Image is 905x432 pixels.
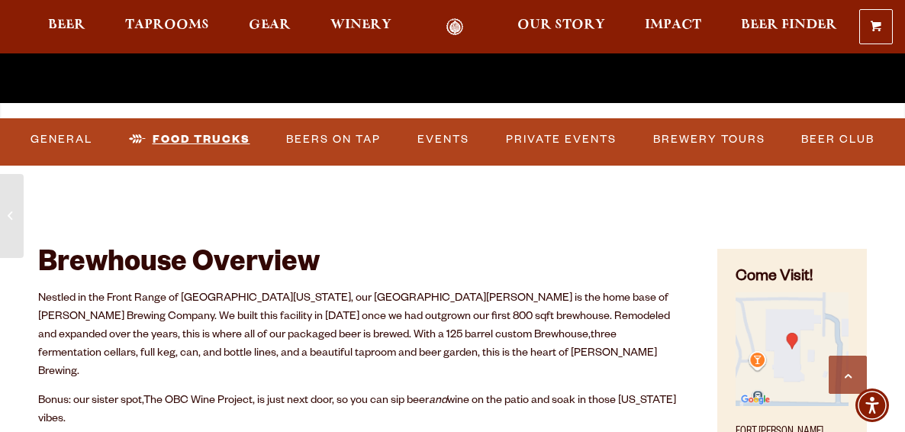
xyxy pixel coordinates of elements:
[280,122,387,157] a: Beers on Tap
[48,19,85,31] span: Beer
[736,398,849,411] a: Find on Google Maps (opens in a new window)
[736,292,849,405] img: Small thumbnail of location on map
[38,249,679,282] h2: Brewhouse Overview
[517,19,605,31] span: Our Story
[38,330,657,379] span: three fermentation cellars, full keg, can, and bottle lines, and a beautiful taproom and beer gar...
[249,19,291,31] span: Gear
[330,19,391,31] span: Winery
[125,19,209,31] span: Taprooms
[411,122,475,157] a: Events
[320,18,401,36] a: Winery
[741,19,837,31] span: Beer Finder
[731,18,847,36] a: Beer Finder
[647,122,771,157] a: Brewery Tours
[115,18,219,36] a: Taprooms
[635,18,711,36] a: Impact
[500,122,623,157] a: Private Events
[645,19,701,31] span: Impact
[38,392,679,429] p: Bonus: our sister spot, , is just next door, so you can sip beer wine on the patio and soak in th...
[829,356,867,394] a: Scroll to top
[795,122,881,157] a: Beer Club
[38,18,95,36] a: Beer
[123,122,256,157] a: Food Trucks
[38,290,679,382] p: Nestled in the Front Range of [GEOGRAPHIC_DATA][US_STATE], our [GEOGRAPHIC_DATA][PERSON_NAME] is ...
[427,18,484,36] a: Odell Home
[736,267,849,289] h4: Come Visit!
[24,122,98,157] a: General
[239,18,301,36] a: Gear
[507,18,615,36] a: Our Story
[143,395,253,408] a: The OBC Wine Project
[429,395,447,408] em: and
[855,388,889,422] div: Accessibility Menu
